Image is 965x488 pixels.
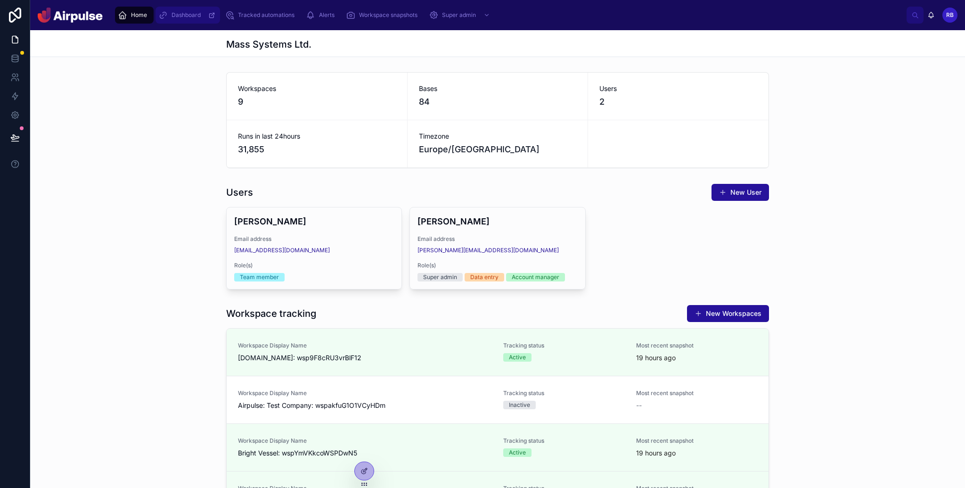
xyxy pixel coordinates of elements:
h4: [PERSON_NAME] [234,215,394,228]
h1: Users [226,186,253,199]
span: Super admin [442,11,476,19]
span: Workspace Display Name [238,342,492,349]
div: Data entry [470,273,499,281]
span: Bright Vessel: wspYmVKkcoWSPDwN5 [238,448,492,458]
a: Workspace Display Name[DOMAIN_NAME]: wsp9F8cRU3vrBlF12Tracking statusActiveMost recent snapshot19... [227,329,769,376]
span: 9 [238,95,243,108]
div: Inactive [509,401,530,409]
div: scrollable content [110,5,907,25]
span: -- [636,401,642,410]
span: Workspace snapshots [359,11,417,19]
span: Role(s) [234,262,394,269]
span: Users [599,84,757,93]
a: Alerts [303,7,341,24]
span: 2 [599,95,605,108]
span: Workspace Display Name [238,437,492,445]
a: [PERSON_NAME][EMAIL_ADDRESS][DOMAIN_NAME] [417,247,559,254]
span: Tracking status [503,389,625,397]
h1: Mass Systems Ltd. [226,38,311,51]
a: Workspace Display NameBright Vessel: wspYmVKkcoWSPDwN5Tracking statusActiveMost recent snapshot19... [227,423,769,471]
span: Bases [419,84,577,93]
span: Airpulse: Test Company: wspakfuG1O1VCyHDm [238,401,492,410]
div: Team member [240,273,279,281]
span: Most recent snapshot [636,389,758,397]
a: Home [115,7,154,24]
a: Workspace Display NameAirpulse: Test Company: wspakfuG1O1VCyHDmTracking statusInactiveMost recent... [227,376,769,423]
span: Runs in last 24hours [238,132,396,141]
div: Super admin [423,273,457,281]
h1: Workspace tracking [226,307,316,320]
span: 84 [419,95,430,108]
span: Alerts [319,11,335,19]
span: Role(s) [417,262,577,269]
span: Home [131,11,147,19]
span: Most recent snapshot [636,342,758,349]
a: Dashboard [155,7,220,24]
span: RB [946,11,954,19]
span: Europe/[GEOGRAPHIC_DATA] [419,143,540,156]
img: App logo [38,8,103,23]
span: Tracking status [503,437,625,445]
span: Tracking status [503,342,625,349]
span: 31,855 [238,143,396,156]
p: 19 hours ago [636,448,676,458]
span: Workspace Display Name [238,389,492,397]
a: [PERSON_NAME]Email address[PERSON_NAME][EMAIL_ADDRESS][DOMAIN_NAME]Role(s)Super adminData entryAc... [409,207,585,289]
button: New User [711,184,769,201]
button: New Workspaces [687,305,769,322]
span: Dashboard [172,11,201,19]
span: Tracked automations [238,11,294,19]
span: Timezone [419,132,577,141]
a: [EMAIL_ADDRESS][DOMAIN_NAME] [234,247,330,254]
a: Tracked automations [222,7,301,24]
h4: [PERSON_NAME] [417,215,577,228]
span: Email address [417,235,577,243]
span: Workspaces [238,84,396,93]
span: [DOMAIN_NAME]: wsp9F8cRU3vrBlF12 [238,353,492,363]
a: Super admin [426,7,495,24]
div: Account manager [512,273,559,281]
div: Active [509,353,526,362]
a: Workspace snapshots [343,7,424,24]
span: Email address [234,235,394,243]
p: 19 hours ago [636,353,676,363]
span: Most recent snapshot [636,437,758,445]
a: [PERSON_NAME]Email address[EMAIL_ADDRESS][DOMAIN_NAME]Role(s)Team member [226,207,402,289]
div: Active [509,448,526,457]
